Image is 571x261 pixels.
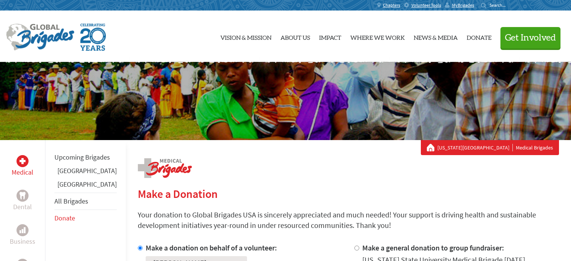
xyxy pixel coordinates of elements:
div: Business [17,224,29,236]
p: Medical [12,167,33,178]
a: [GEOGRAPHIC_DATA] [57,166,117,175]
a: DentalDental [13,190,32,212]
li: Guatemala [54,179,117,193]
a: [GEOGRAPHIC_DATA] [57,180,117,189]
img: Dental [20,192,26,199]
a: BusinessBusiness [10,224,35,247]
div: Medical [17,155,29,167]
p: Business [10,236,35,247]
li: Upcoming Brigades [54,149,117,166]
div: Medical Brigades [427,144,553,151]
label: Make a general donation to group fundraiser: [362,243,504,252]
a: [US_STATE][GEOGRAPHIC_DATA] [437,144,513,151]
p: Your donation to Global Brigades USA is sincerely appreciated and much needed! Your support is dr... [138,210,559,231]
li: Ghana [54,166,117,179]
li: Donate [54,210,117,226]
a: Donate [467,17,491,56]
button: Get Involved [500,27,560,48]
input: Search... [490,2,511,8]
img: logo-medical.png [138,158,192,178]
a: All Brigades [54,197,88,205]
a: Where We Work [350,17,405,56]
a: Upcoming Brigades [54,153,110,161]
img: Medical [20,158,26,164]
a: Donate [54,214,75,222]
li: All Brigades [54,193,117,210]
a: MedicalMedical [12,155,33,178]
img: Global Brigades Celebrating 20 Years [80,24,106,51]
label: Make a donation on behalf of a volunteer: [146,243,277,252]
img: Business [20,227,26,233]
p: Dental [13,202,32,212]
span: Volunteer Tools [411,2,441,8]
a: Impact [319,17,341,56]
span: Get Involved [505,33,556,42]
a: News & Media [414,17,458,56]
div: Dental [17,190,29,202]
a: Vision & Mission [220,17,271,56]
h2: Make a Donation [138,187,559,201]
img: Global Brigades Logo [6,24,74,51]
span: Chapters [383,2,400,8]
span: MyBrigades [452,2,474,8]
a: About Us [280,17,310,56]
